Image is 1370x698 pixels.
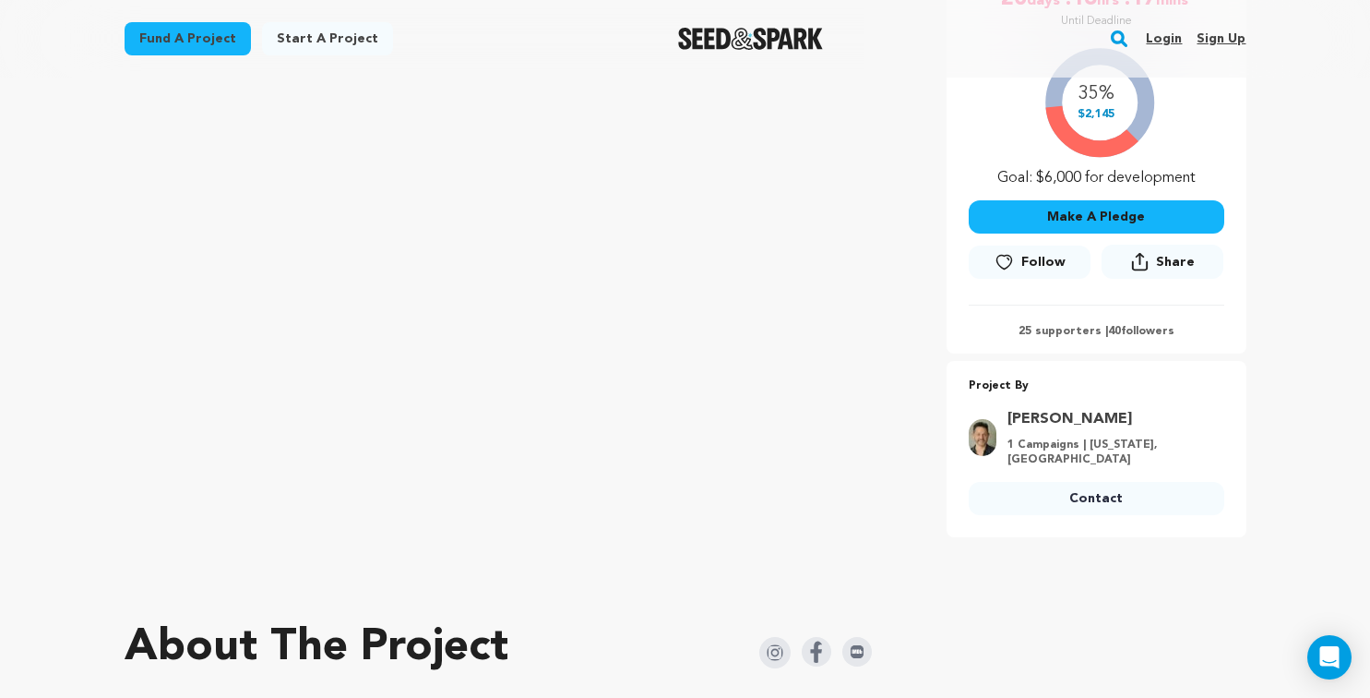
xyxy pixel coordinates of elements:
img: Seed&Spark Facebook Icon [802,637,831,667]
span: Share [1102,245,1223,286]
a: Login [1146,24,1182,54]
p: 1 Campaigns | [US_STATE], [GEOGRAPHIC_DATA] [1007,438,1213,467]
a: Start a project [262,22,393,55]
span: 40 [1108,326,1121,337]
img: Seed&Spark IMDB Icon [842,637,872,667]
a: Seed&Spark Homepage [678,28,823,50]
img: Seed&Spark Logo Dark Mode [678,28,823,50]
button: Make A Pledge [969,200,1224,234]
p: 25 supporters | followers [969,324,1224,339]
span: Follow [1021,253,1066,271]
p: Project By [969,376,1224,397]
h1: About The Project [125,626,508,670]
span: Share [1156,253,1195,271]
div: Open Intercom Messenger [1307,635,1352,680]
img: Seed&Spark Instagram Icon [759,637,791,668]
a: Follow [969,246,1090,279]
a: Sign up [1197,24,1245,54]
a: Goto Chris Valenti profile [1007,408,1213,430]
a: Contact [969,482,1224,515]
img: 5cf95370f3f0561f.jpg [969,419,996,456]
a: Fund a project [125,22,251,55]
button: Share [1102,245,1223,279]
